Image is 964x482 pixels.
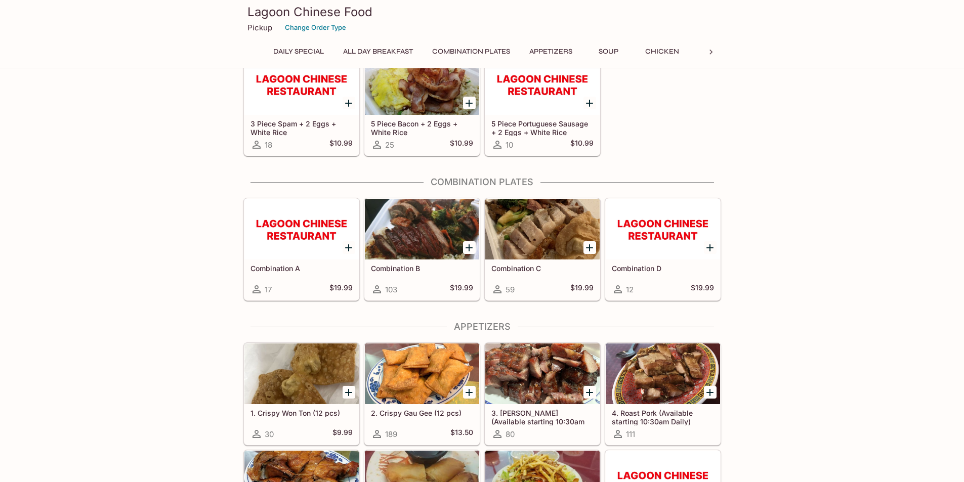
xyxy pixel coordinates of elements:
h4: Combination Plates [243,177,721,188]
button: Beef [693,45,739,59]
button: Add Combination D [704,241,717,254]
button: Soup [586,45,632,59]
button: Change Order Type [280,20,351,35]
h5: Combination C [491,264,594,273]
button: Chicken [640,45,685,59]
h5: 1. Crispy Won Ton (12 pcs) [250,409,353,417]
a: 2. Crispy Gau Gee (12 pcs)189$13.50 [364,343,480,445]
h5: $10.99 [570,139,594,151]
h5: $13.50 [450,428,473,440]
button: Combination Plates [427,45,516,59]
a: Combination A17$19.99 [244,198,359,300]
button: Add 2. Crispy Gau Gee (12 pcs) [463,386,476,399]
h5: $9.99 [332,428,353,440]
button: Add 1. Crispy Won Ton (12 pcs) [343,386,355,399]
span: 103 [385,285,397,294]
span: 30 [265,429,274,439]
h5: 2. Crispy Gau Gee (12 pcs) [371,409,473,417]
h5: Combination D [612,264,714,273]
button: Add 5 Piece Bacon + 2 Eggs + White Rice [463,97,476,109]
div: Combination D [606,199,720,259]
a: 1. Crispy Won Ton (12 pcs)30$9.99 [244,343,359,445]
h5: $10.99 [329,139,353,151]
div: 3. Char Siu (Available starting 10:30am Daily) [485,343,600,404]
a: 5 Piece Bacon + 2 Eggs + White Rice25$10.99 [364,54,480,156]
button: Add Combination C [583,241,596,254]
button: All Day Breakfast [338,45,418,59]
button: Appetizers [524,45,578,59]
h5: 5 Piece Bacon + 2 Eggs + White Rice [371,119,473,136]
h5: $19.99 [691,283,714,295]
h5: $10.99 [450,139,473,151]
div: Combination B [365,199,479,259]
h5: Combination B [371,264,473,273]
button: Add Combination B [463,241,476,254]
button: Add 3 Piece Spam + 2 Eggs + White Rice [343,97,355,109]
a: 3 Piece Spam + 2 Eggs + White Rice18$10.99 [244,54,359,156]
span: 18 [265,140,272,150]
button: Add Combination A [343,241,355,254]
div: 1. Crispy Won Ton (12 pcs) [244,343,359,404]
span: 59 [506,285,515,294]
button: Add 3. Char Siu (Available starting 10:30am Daily) [583,386,596,399]
span: 189 [385,429,397,439]
div: Combination C [485,199,600,259]
a: Combination D12$19.99 [605,198,721,300]
h3: Lagoon Chinese Food [247,4,717,20]
a: Combination C59$19.99 [485,198,600,300]
button: Add 5 Piece Portuguese Sausage + 2 Eggs + White Rice [583,97,596,109]
div: 5 Piece Bacon + 2 Eggs + White Rice [365,54,479,115]
span: 10 [506,140,513,150]
a: Combination B103$19.99 [364,198,480,300]
h5: 5 Piece Portuguese Sausage + 2 Eggs + White Rice [491,119,594,136]
div: 3 Piece Spam + 2 Eggs + White Rice [244,54,359,115]
h5: 4. Roast Pork (Available starting 10:30am Daily) [612,409,714,425]
span: 12 [626,285,634,294]
button: Add 4. Roast Pork (Available starting 10:30am Daily) [704,386,717,399]
h5: 3 Piece Spam + 2 Eggs + White Rice [250,119,353,136]
span: 25 [385,140,394,150]
a: 5 Piece Portuguese Sausage + 2 Eggs + White Rice10$10.99 [485,54,600,156]
h5: 3. [PERSON_NAME] (Available starting 10:30am Daily) [491,409,594,425]
h5: Combination A [250,264,353,273]
a: 4. Roast Pork (Available starting 10:30am Daily)111 [605,343,721,445]
button: Daily Special [268,45,329,59]
h5: $19.99 [450,283,473,295]
span: 17 [265,285,272,294]
a: 3. [PERSON_NAME] (Available starting 10:30am Daily)80 [485,343,600,445]
div: 5 Piece Portuguese Sausage + 2 Eggs + White Rice [485,54,600,115]
h5: $19.99 [570,283,594,295]
h5: $19.99 [329,283,353,295]
p: Pickup [247,23,272,32]
span: 111 [626,429,635,439]
span: 80 [506,429,515,439]
h4: Appetizers [243,321,721,332]
div: Combination A [244,199,359,259]
div: 4. Roast Pork (Available starting 10:30am Daily) [606,343,720,404]
div: 2. Crispy Gau Gee (12 pcs) [365,343,479,404]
